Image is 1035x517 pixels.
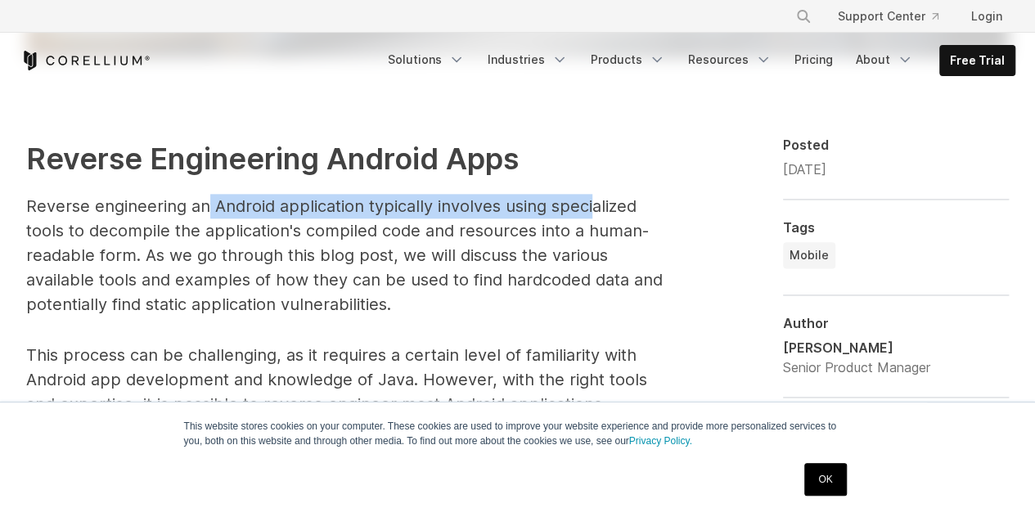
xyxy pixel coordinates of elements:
[581,45,675,74] a: Products
[846,45,923,74] a: About
[783,357,930,377] div: Senior Product Manager
[790,247,829,263] span: Mobile
[26,194,673,317] p: Reverse engineering an Android application typically involves using specialized tools to decompil...
[783,242,835,268] a: Mobile
[783,161,826,178] span: [DATE]
[776,2,1015,31] div: Navigation Menu
[26,141,519,177] strong: Reverse Engineering Android Apps
[184,419,852,448] p: This website stores cookies on your computer. These cookies are used to improve your website expe...
[783,338,930,357] div: [PERSON_NAME]
[20,51,151,70] a: Corellium Home
[958,2,1015,31] a: Login
[825,2,952,31] a: Support Center
[629,435,692,447] a: Privacy Policy.
[785,45,843,74] a: Pricing
[378,45,1015,76] div: Navigation Menu
[783,137,1009,153] div: Posted
[789,2,818,31] button: Search
[678,45,781,74] a: Resources
[378,45,475,74] a: Solutions
[940,46,1015,75] a: Free Trial
[783,219,1009,236] div: Tags
[804,463,846,496] a: OK
[478,45,578,74] a: Industries
[783,315,1009,331] div: Author
[26,343,673,441] p: This process can be challenging, as it requires a certain level of familiarity with Android app d...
